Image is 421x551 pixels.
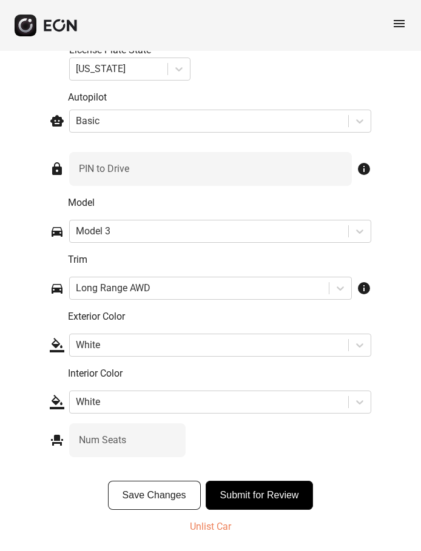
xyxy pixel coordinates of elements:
span: menu [392,16,406,31]
p: Unlist Car [190,520,231,534]
label: Num Seats [79,433,126,447]
p: Trim [68,252,371,267]
span: info [357,281,371,295]
p: Interior Color [68,366,371,381]
span: event_seat [50,433,64,447]
p: Exterior Color [68,309,371,324]
button: Submit for Review [206,481,314,510]
span: smart_toy [50,114,64,128]
span: info [357,162,371,176]
span: directions_car [50,224,64,239]
p: Model [68,196,371,210]
label: PIN to Drive [79,162,129,176]
span: directions_car [50,281,64,295]
span: format_color_fill [50,395,64,409]
button: Save Changes [108,481,201,510]
span: format_color_fill [50,338,64,352]
p: Autopilot [68,90,371,105]
span: lock [50,162,64,176]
